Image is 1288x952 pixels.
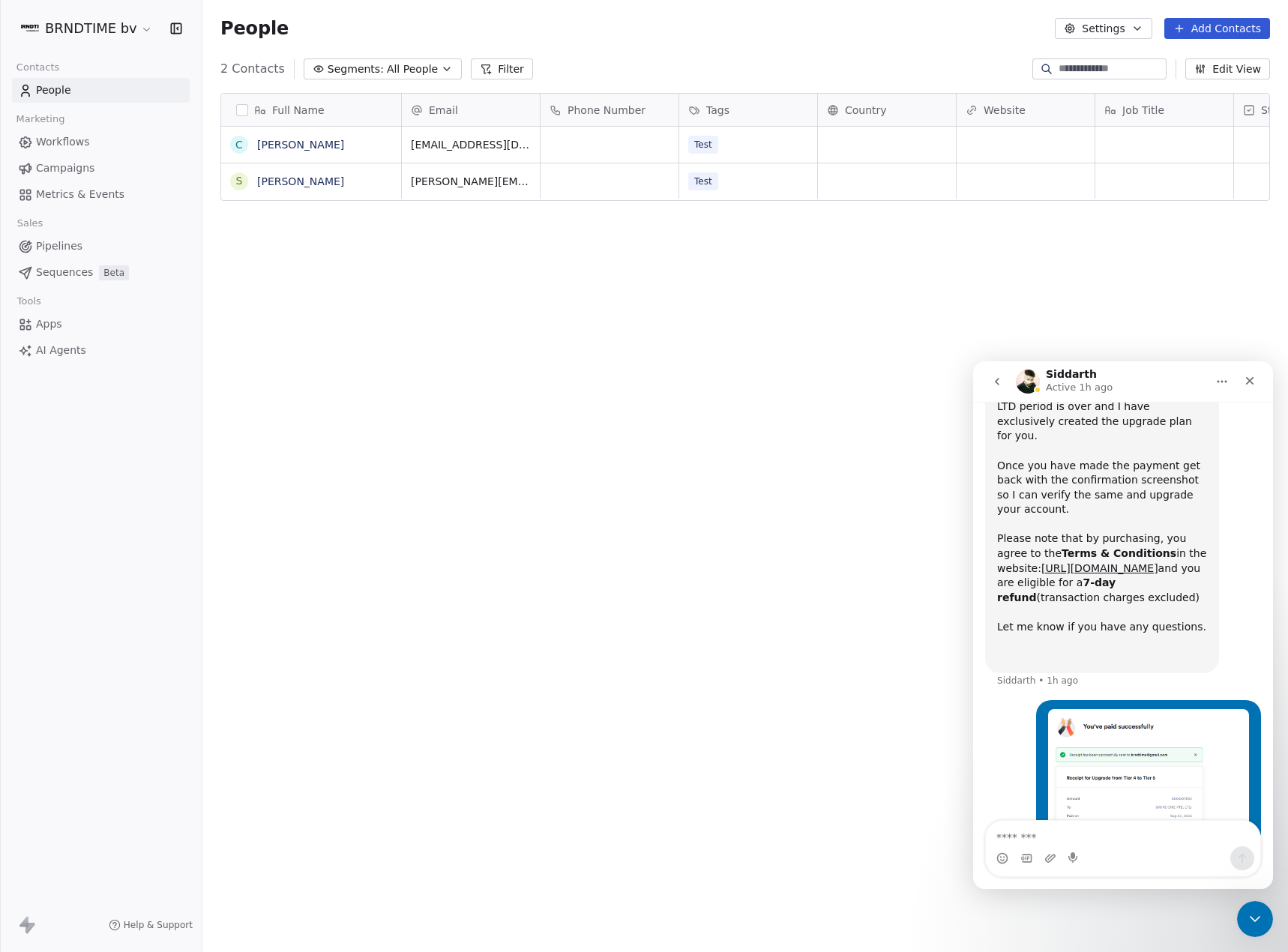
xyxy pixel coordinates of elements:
div: S [236,173,243,189]
span: [EMAIL_ADDRESS][DOMAIN_NAME] [411,137,531,152]
div: Website [957,94,1095,126]
span: Full Name [272,103,325,118]
span: Tags [706,103,729,118]
a: [PERSON_NAME] [257,175,344,187]
button: Start recording [95,491,107,503]
button: Add Contacts [1164,18,1270,39]
a: AI Agents [12,338,190,363]
div: C [235,137,243,153]
span: AI Agents [36,343,86,358]
div: Full Name [221,94,401,126]
span: Test [688,136,718,154]
span: BRNDTIME bv [45,19,137,38]
button: Edit View [1185,58,1270,79]
span: Website [984,103,1026,118]
button: Settings [1055,18,1152,39]
div: Job Title [1095,94,1233,126]
a: Campaigns [12,156,190,181]
span: Pipelines [36,238,82,254]
a: Workflows [12,130,190,154]
span: Help & Support [124,919,193,931]
span: Segments: [328,61,384,77]
span: People [220,17,289,40]
a: [URL][DOMAIN_NAME] [68,201,185,213]
img: Kopie%20van%20LOGO%20BRNDTIME%20WIT%20PNG%20(1).png [21,19,39,37]
span: [PERSON_NAME][EMAIL_ADDRESS][DOMAIN_NAME] [411,174,531,189]
textarea: Message… [13,460,287,485]
span: All People [387,61,438,77]
a: [PERSON_NAME] [257,139,344,151]
span: Sales [10,212,49,235]
div: Siddarth • 1h ago [24,315,105,324]
button: Emoji picker [23,491,35,503]
span: Sequences [36,265,93,280]
span: Email [429,103,458,118]
span: Beta [99,265,129,280]
div: Tags [679,94,817,126]
span: Metrics & Events [36,187,124,202]
span: Apps [36,316,62,332]
span: Phone Number [568,103,645,118]
div: Phone Number [541,94,678,126]
iframe: Intercom live chat [1237,901,1273,937]
a: Help & Support [109,919,193,931]
div: Christophe says… [12,339,288,549]
b: Terms & Conditions [88,186,203,198]
span: Campaigns [36,160,94,176]
span: Country [845,103,887,118]
span: Marketing [10,108,71,130]
span: Test [688,172,718,190]
button: Send a message… [257,485,281,509]
a: Apps [12,312,190,337]
div: Email [402,94,540,126]
button: Gif picker [47,491,59,503]
div: grid [221,127,402,896]
button: Upload attachment [71,491,83,503]
a: Metrics & Events [12,182,190,207]
span: Job Title [1122,103,1164,118]
span: People [36,82,71,98]
button: BRNDTIME bv [18,16,156,41]
span: Contacts [10,56,66,79]
span: Tools [10,290,47,313]
div: Country [818,94,956,126]
span: Workflows [36,134,90,150]
button: Filter [471,58,533,79]
div: Let me know if you have any questions. ​ ​ [24,259,234,303]
a: People [12,78,190,103]
a: SequencesBeta [12,260,190,285]
iframe: Intercom live chat [973,361,1273,889]
span: 2 Contacts [220,60,285,78]
a: Pipelines [12,234,190,259]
